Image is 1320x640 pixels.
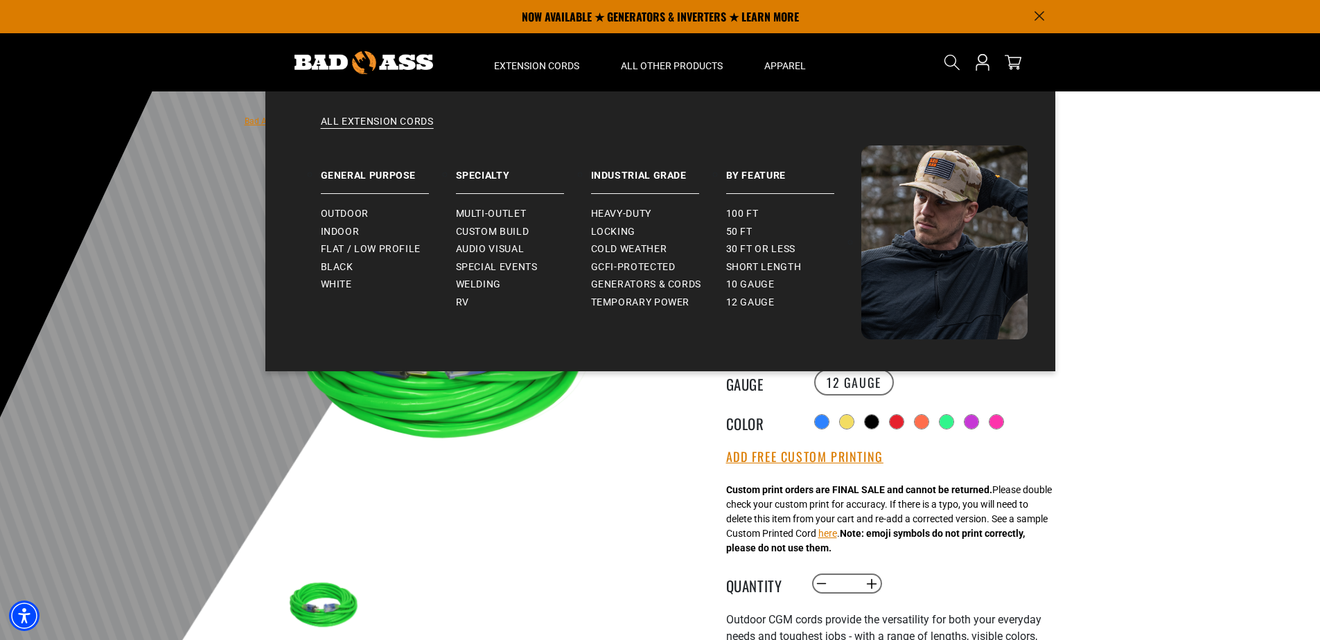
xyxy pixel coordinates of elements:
span: Cold Weather [591,243,667,256]
a: Open this option [971,33,994,91]
a: 100 ft [726,205,861,223]
a: Locking [591,223,726,241]
button: Add Free Custom Printing [726,450,883,465]
a: 50 ft [726,223,861,241]
span: Indoor [321,226,360,238]
span: Generators & Cords [591,278,702,291]
span: 10 gauge [726,278,775,291]
a: Outdoor [321,205,456,223]
a: GCFI-Protected [591,258,726,276]
span: Flat / Low Profile [321,243,421,256]
a: Temporary Power [591,294,726,312]
label: 12 Gauge [814,369,894,395]
summary: Apparel [743,33,827,91]
a: Short Length [726,258,861,276]
span: 30 ft or less [726,243,795,256]
a: 10 gauge [726,276,861,294]
span: Apparel [764,60,806,72]
summary: Extension Cords [473,33,600,91]
a: Black [321,258,456,276]
a: Custom Build [456,223,591,241]
a: By Feature [726,145,861,194]
span: Special Events [456,261,538,274]
span: Locking [591,226,635,238]
summary: Search [941,51,963,73]
span: Heavy-Duty [591,208,651,220]
span: Multi-Outlet [456,208,527,220]
div: Accessibility Menu [9,601,39,631]
a: cart [1002,54,1024,71]
span: Temporary Power [591,296,690,309]
button: here [818,526,837,541]
legend: Color [726,413,795,431]
strong: Custom print orders are FINAL SALE and cannot be returned. [726,484,992,495]
label: Quantity [726,575,795,593]
a: Flat / Low Profile [321,240,456,258]
span: Short Length [726,261,802,274]
a: Bad Ass Extension Cords [245,116,338,126]
span: All Other Products [621,60,723,72]
img: Bad Ass Extension Cords [294,51,433,74]
a: Industrial Grade [591,145,726,194]
img: Bad Ass Extension Cords [861,145,1028,339]
span: 50 ft [726,226,753,238]
a: Audio Visual [456,240,591,258]
span: Black [321,261,353,274]
span: Outdoor [321,208,369,220]
span: GCFI-Protected [591,261,676,274]
a: 12 gauge [726,294,861,312]
span: 12 gauge [726,296,775,309]
a: Special Events [456,258,591,276]
summary: All Other Products [600,33,743,91]
a: Cold Weather [591,240,726,258]
span: Extension Cords [494,60,579,72]
nav: breadcrumbs [245,112,624,129]
span: Audio Visual [456,243,525,256]
a: Multi-Outlet [456,205,591,223]
legend: Gauge [726,373,795,391]
a: Welding [456,276,591,294]
a: White [321,276,456,294]
a: General Purpose [321,145,456,194]
a: Heavy-Duty [591,205,726,223]
a: RV [456,294,591,312]
strong: Note: emoji symbols do not print correctly, please do not use them. [726,528,1025,553]
a: Specialty [456,145,591,194]
span: RV [456,296,469,309]
a: 30 ft or less [726,240,861,258]
a: Indoor [321,223,456,241]
span: Custom Build [456,226,529,238]
a: All Extension Cords [293,115,1028,145]
span: Welding [456,278,501,291]
span: 100 ft [726,208,759,220]
div: Please double check your custom print for accuracy. If there is a typo, you will need to delete t... [726,483,1052,555]
a: Generators & Cords [591,276,726,294]
span: White [321,278,352,291]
